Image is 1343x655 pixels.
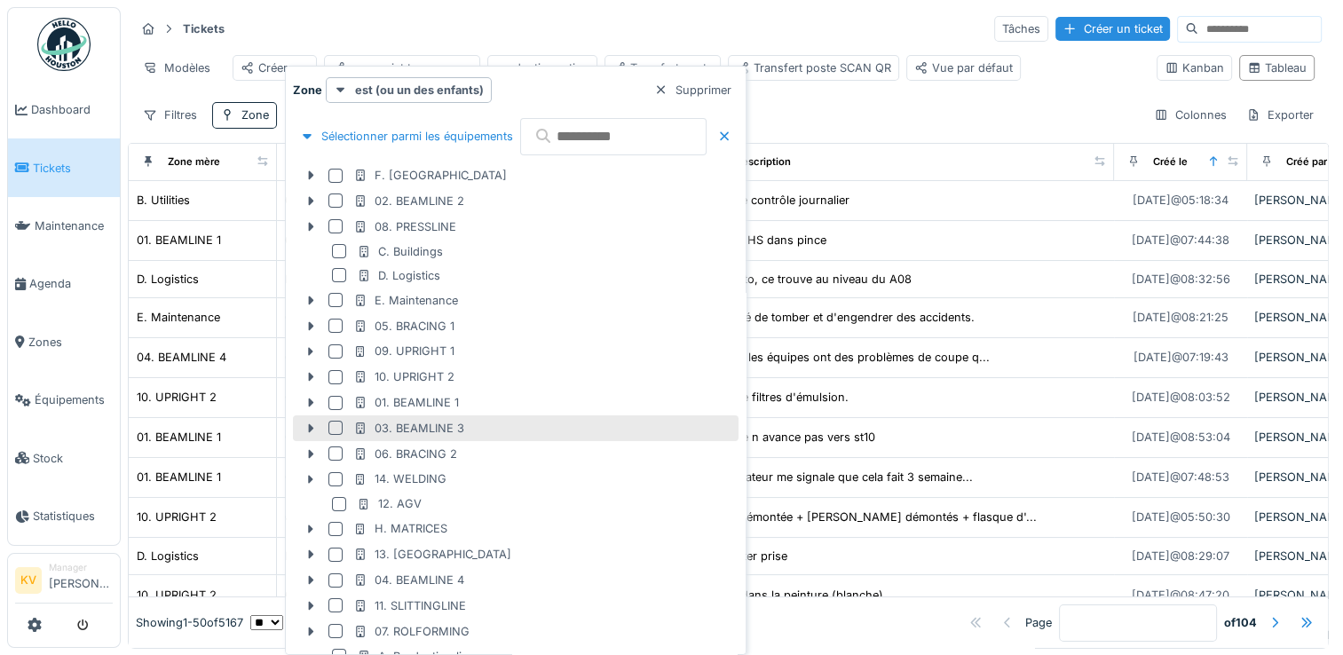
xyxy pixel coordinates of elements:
img: Badge_color-CXgf-gQk.svg [37,18,91,71]
div: remonter prise [708,548,787,564]
div: 10. UPRIGHT 2 [137,389,217,406]
div: 01. BEAMLINE 1 [137,429,221,446]
div: 01. BEAMLINE 1 [137,232,221,249]
span: Statistiques [33,508,113,525]
div: Cellule HS dans pince [708,232,826,249]
div: L' opérateur me signale que cela fait 3 semaine... [708,469,973,485]
div: Toutes les équipes ont des problèmes de coupe q... [708,349,990,366]
div: 10. UPRIGHT 2 [137,587,217,604]
div: F. [GEOGRAPHIC_DATA] [353,167,507,184]
div: H. MATRICES [353,520,447,537]
div: Exporter [1238,102,1322,128]
span: Maintenance [35,217,113,234]
div: 04. BEAMLINE 4 [137,349,226,366]
div: 12. AGV [357,495,422,512]
div: 10. UPRIGHT 2 [137,509,217,525]
div: C. Buildings [357,243,443,260]
div: voir foto, ce trouve au niveau du A08 [708,271,912,288]
div: Vue par défaut [914,59,1013,76]
div: [DATE] @ 07:19:43 [1134,349,1228,366]
div: E. Maintenance [137,309,220,326]
div: Menacé de tomber et d'engendrer des accidents. [708,309,975,326]
div: items per page [250,614,370,631]
span: Tickets [33,160,113,177]
span: Agenda [29,275,113,292]
div: 13. [GEOGRAPHIC_DATA] [353,546,511,563]
div: 10. UPRIGHT 2 [353,368,454,385]
div: D. Logistics [137,548,199,564]
strong: of 104 [1224,614,1257,631]
span: Dashboard [31,101,113,118]
div: Créer par [241,59,309,76]
div: Colonnes [1146,102,1235,128]
span: Zones [28,334,113,351]
div: Tâches [994,16,1048,42]
div: Transfert poste SCAN QR [736,59,891,76]
div: Filtres [135,102,205,128]
div: [DATE] @ 08:29:07 [1132,548,1229,564]
div: D. Logistics [357,267,440,284]
div: Description [735,154,791,170]
div: Faire le contrôle journalier [708,192,849,209]
div: productiemeeting [495,59,589,76]
div: Zone mère [168,154,220,170]
div: 04. BEAMLINE 4 [353,572,464,588]
li: [PERSON_NAME] [49,561,113,599]
div: Créé par [1286,154,1327,170]
div: 01. BEAMLINE 1 [137,469,221,485]
strong: Tickets [176,20,232,37]
div: Kanban [1165,59,1224,76]
div: [DATE] @ 08:32:56 [1132,271,1230,288]
div: 08. PRESSLINE [353,218,456,235]
div: 02. BEAMLINE 2 [353,193,464,209]
div: Supprimer [647,78,739,102]
div: Trace dans la peinture (blanche). [708,587,887,604]
div: D. Logistics [137,271,199,288]
div: Modèles [135,55,218,81]
div: 03. BEAMLINE 3 [353,420,464,437]
div: Créer un ticket [1055,17,1170,41]
div: [DATE] @ 07:44:38 [1132,232,1229,249]
div: La lisse n avance pas vers st10 [708,429,875,446]
li: KV [15,567,42,594]
div: [DATE] @ 05:50:30 [1132,509,1230,525]
div: 09. UPRIGHT 1 [353,343,454,359]
div: Page [1025,614,1052,631]
span: Équipements [35,391,113,408]
div: Grille démontée + [PERSON_NAME] démontés + flasque d'... [708,509,1037,525]
div: 07. ROLFORMING [353,623,470,640]
div: 11. SLITTINGLINE [353,597,466,614]
div: [DATE] @ 08:47:20 [1132,587,1229,604]
div: 05. BRACING 1 [353,318,454,335]
div: Sélectionner parmi les équipements [293,124,520,148]
div: B. Utilities [137,192,190,209]
div: [DATE] @ 05:18:34 [1133,192,1228,209]
strong: est (ou un des enfants) [355,82,484,99]
div: 01. BEAMLINE 1 [353,394,459,411]
div: Créé le [1153,154,1188,170]
strong: Zone [293,82,322,99]
div: E. Maintenance [353,292,458,309]
div: [DATE] @ 07:48:53 [1132,469,1229,485]
div: [DATE] @ 08:21:25 [1133,309,1228,326]
div: Zone [241,107,269,123]
div: Showing 1 - 50 of 5167 [136,614,243,631]
span: Stock [33,450,113,467]
div: 14. WELDING [353,470,446,487]
div: Tableau [1247,59,1307,76]
div: Transfert poste [612,59,713,76]
div: Plus de filtres d'émulsion. [708,389,849,406]
div: [DATE] @ 08:53:04 [1132,429,1230,446]
div: Manager [49,561,113,574]
div: open, niet toegewezen [332,59,472,76]
div: [DATE] @ 08:03:52 [1132,389,1230,406]
div: 06. BRACING 2 [353,446,457,462]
